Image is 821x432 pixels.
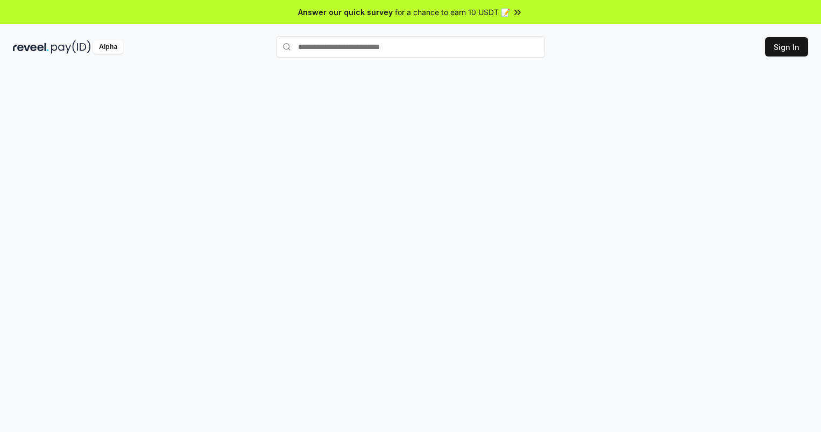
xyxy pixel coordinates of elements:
div: Alpha [93,40,123,54]
img: reveel_dark [13,40,49,54]
span: Answer our quick survey [298,6,393,18]
button: Sign In [765,37,808,56]
img: pay_id [51,40,91,54]
span: for a chance to earn 10 USDT 📝 [395,6,510,18]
